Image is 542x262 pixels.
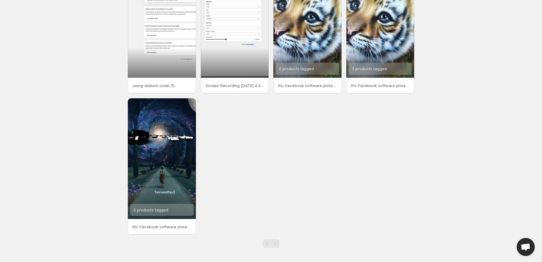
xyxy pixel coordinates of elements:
[133,207,168,212] span: 3 products tagged
[263,239,279,248] nav: Pagination
[206,83,264,89] p: Screen Recording [DATE] 4.21.12 PM
[279,66,314,71] span: 2 products tagged
[133,224,191,230] p: Pic Facebook software plotagraph
[517,238,535,256] div: Open chat
[278,83,337,89] p: Pic Facebook software plotagraph
[133,83,191,89] p: using-embed-code (1)
[351,83,410,89] p: Pic Facebook software plotagraph
[352,66,387,71] span: 3 products tagged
